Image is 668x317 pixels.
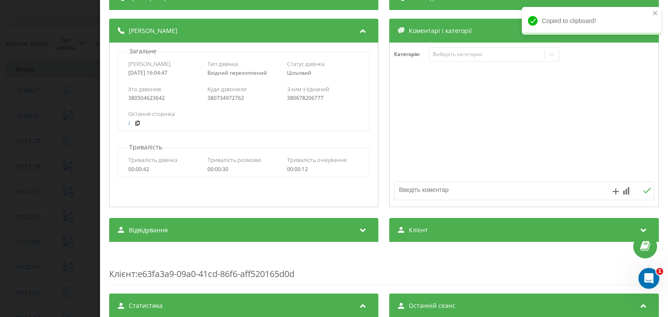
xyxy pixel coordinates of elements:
span: З ким з'єднаний [287,85,329,93]
span: Цільовий [287,69,311,76]
div: : e63fa3a9-09a0-41cd-86f6-aff520165d0d [109,251,659,285]
span: Відвідування [129,226,168,234]
div: 380678206777 [287,95,360,101]
div: 00:00:42 [128,166,201,172]
span: Останній сеанс [409,301,456,310]
div: Виберіть категорію [433,51,541,58]
div: 00:00:30 [208,166,281,172]
span: Тривалість розмови [208,156,261,164]
span: Статистика [129,301,163,310]
div: Copied to clipboard! [522,7,661,35]
span: Клієнт [109,268,135,280]
span: Вхідний перехоплений [208,69,267,76]
span: Куди дзвонили [208,85,247,93]
span: Тривалість очікування [287,156,347,164]
span: Коментарі і категорії [409,26,472,35]
span: Хто дзвонив [128,85,161,93]
div: 380504623642 [128,95,201,101]
span: Остання сторінка [128,110,175,118]
a: / [128,120,130,126]
div: [DATE] 16:04:47 [128,70,201,76]
span: Клієнт [409,226,428,234]
span: Тип дзвінка [208,60,238,68]
span: Тривалість дзвінка [128,156,177,164]
span: [PERSON_NAME] [129,26,177,35]
iframe: Intercom live chat [638,268,659,289]
span: Статус дзвінка [287,60,324,68]
p: Загальне [127,47,159,56]
span: 1 [656,268,663,275]
h4: Категорія : [394,51,429,57]
button: close [652,10,658,18]
span: [PERSON_NAME] [128,60,170,68]
div: 00:00:12 [287,166,360,172]
div: 380734972762 [208,95,281,101]
p: Тривалість [127,143,164,152]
